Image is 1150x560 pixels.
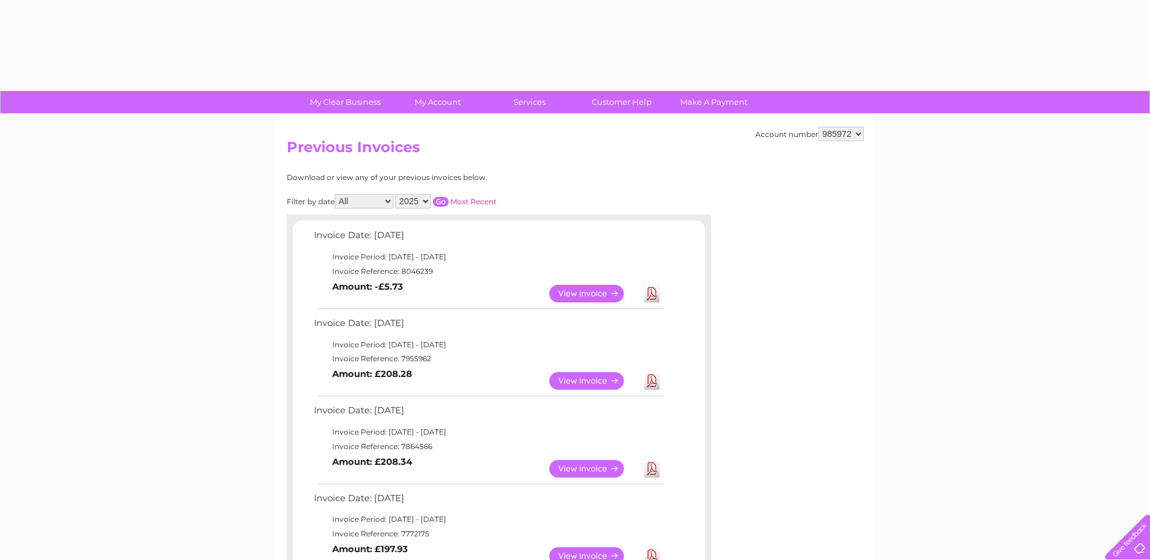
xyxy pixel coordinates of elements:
[287,194,605,208] div: Filter by date
[644,460,660,478] a: Download
[311,512,666,527] td: Invoice Period: [DATE] - [DATE]
[311,315,666,338] td: Invoice Date: [DATE]
[295,91,395,113] a: My Clear Business
[311,425,666,439] td: Invoice Period: [DATE] - [DATE]
[311,338,666,352] td: Invoice Period: [DATE] - [DATE]
[664,91,764,113] a: Make A Payment
[311,352,666,366] td: Invoice Reference: 7955962
[287,139,864,162] h2: Previous Invoices
[549,372,638,390] a: View
[450,197,496,206] a: Most Recent
[311,402,666,425] td: Invoice Date: [DATE]
[311,250,666,264] td: Invoice Period: [DATE] - [DATE]
[387,91,487,113] a: My Account
[332,544,408,555] b: Amount: £197.93
[480,91,580,113] a: Services
[311,490,666,513] td: Invoice Date: [DATE]
[755,127,864,141] div: Account number
[332,281,403,292] b: Amount: -£5.73
[332,368,412,379] b: Amount: £208.28
[332,456,412,467] b: Amount: £208.34
[644,285,660,302] a: Download
[311,227,666,250] td: Invoice Date: [DATE]
[311,439,666,454] td: Invoice Reference: 7864566
[549,285,638,302] a: View
[311,527,666,541] td: Invoice Reference: 7772175
[572,91,672,113] a: Customer Help
[311,264,666,279] td: Invoice Reference: 8046239
[549,460,638,478] a: View
[287,173,605,182] div: Download or view any of your previous invoices below.
[644,372,660,390] a: Download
